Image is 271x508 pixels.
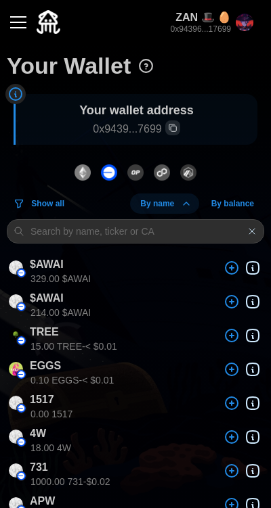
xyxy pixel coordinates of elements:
[9,396,23,410] img: 1517 (on Base)
[124,158,147,187] button: Optimism
[98,158,121,187] button: Base
[150,158,173,187] button: Polygon
[82,341,117,352] span: - < $0.01
[177,158,200,187] button: Arbitrum
[201,193,264,214] button: By balance
[171,24,231,35] p: 0x94396...17699
[9,294,23,308] img: $AWAI (on Base)
[9,430,23,444] img: 4W (on Base)
[236,14,253,31] img: original
[165,120,180,135] button: Copy wallet address
[30,306,91,319] p: 214.00 $AWAI
[130,193,199,214] button: By name
[22,120,251,138] p: 0x9439...7699
[31,194,64,213] span: Show all
[211,194,254,213] span: By balance
[30,373,114,387] p: 0.10 EGGS
[79,103,194,117] strong: Your wallet address
[154,164,170,181] img: Polygon
[71,158,94,187] button: Ethereum
[37,10,60,34] img: Quidli
[30,407,72,421] p: 0.00 1517
[30,425,46,448] p: 4W
[30,340,117,353] p: 15.00 TREE
[30,256,64,279] p: $AWAI
[30,358,61,381] p: EGGS
[30,324,59,347] p: TREE
[75,164,91,181] img: Ethereum
[83,476,110,487] span: - $0.02
[7,193,75,214] button: Show all
[79,375,114,386] span: - < $0.01
[30,441,71,455] p: 18.00 4W
[127,164,144,181] img: Optimism
[101,164,117,181] img: Base
[140,194,174,213] span: By name
[30,475,110,488] p: 1000.00 731
[180,164,196,181] img: Arbitrum
[7,51,131,80] h1: Your Wallet
[30,272,91,285] p: 329.00 $AWAI
[30,392,54,415] p: 1517
[9,463,23,478] img: 731 (on Base)
[9,260,23,275] img: $AWAI (on Base)
[9,328,23,342] img: TREE (on Base)
[171,9,231,26] p: ZAN 🎩 🥚
[9,362,23,376] img: EGGS (on Base)
[7,219,264,244] input: Search by name, ticker or CA
[30,290,64,313] p: $AWAI
[30,459,48,482] p: 731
